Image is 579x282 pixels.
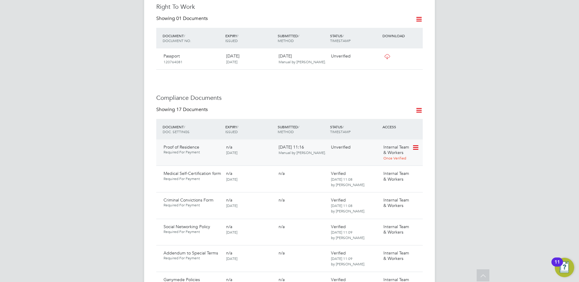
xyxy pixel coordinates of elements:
[279,150,326,155] span: Manual by [PERSON_NAME].
[225,38,238,43] span: ISSUED
[226,224,232,229] span: n/a
[164,229,221,234] span: Required For Payment
[383,224,409,235] span: Internal Team & Workers
[554,262,560,270] div: 11
[329,121,381,137] div: STATUS
[383,250,409,261] span: Internal Team & Workers
[342,33,344,38] span: /
[331,250,346,256] span: Verified
[383,156,406,160] span: Once Verified
[279,197,285,203] span: n/a
[329,30,381,46] div: STATUS
[226,177,237,182] span: [DATE]
[279,144,326,155] span: [DATE] 11:16
[331,203,365,213] span: [DATE] 11:08 by [PERSON_NAME].
[164,176,221,181] span: Required For Payment
[278,129,294,134] span: METHOD
[176,15,208,21] span: 01 Documents
[226,230,237,234] span: [DATE]
[156,3,423,11] h3: Right To Work
[331,230,365,240] span: [DATE] 11:09 by [PERSON_NAME].
[279,250,285,256] span: n/a
[226,203,237,208] span: [DATE]
[279,171,285,176] span: n/a
[381,30,423,41] div: DOWNLOAD
[164,197,213,203] span: Criminal Convictions Form
[164,59,183,64] span: 120764081
[298,33,299,38] span: /
[226,150,237,155] span: [DATE]
[184,124,185,129] span: /
[156,15,209,22] div: Showing
[163,38,191,43] span: DOCUMENT NO.
[383,144,409,155] span: Internal Team & Workers
[226,197,232,203] span: n/a
[237,124,238,129] span: /
[278,38,294,43] span: METHOD
[331,177,365,187] span: [DATE] 11:08 by [PERSON_NAME].
[161,121,224,137] div: DOCUMENT
[161,30,224,46] div: DOCUMENT
[164,224,210,229] span: Social Networking Policy
[161,51,224,67] div: Passport
[226,250,232,256] span: n/a
[279,224,285,229] span: n/a
[331,171,346,176] span: Verified
[163,129,190,134] span: DOC. SETTINGS
[164,250,218,256] span: Addendum to Special Terms
[226,144,232,150] span: n/a
[164,256,221,261] span: Required For Payment
[224,51,276,67] div: [DATE]
[331,197,346,203] span: Verified
[156,107,209,113] div: Showing
[184,33,185,38] span: /
[226,171,232,176] span: n/a
[225,129,238,134] span: ISSUED
[381,121,423,132] div: ACCESS
[237,33,238,38] span: /
[330,38,351,43] span: TIMESTAMP
[331,53,351,59] span: Unverified
[555,258,574,277] button: Open Resource Center, 11 new notifications
[156,94,423,102] h3: Compliance Documents
[276,121,329,137] div: SUBMITTED
[224,121,276,137] div: EXPIRY
[331,144,351,150] span: Unverified
[164,150,221,155] span: Required For Payment
[383,197,409,208] span: Internal Team & Workers
[342,124,344,129] span: /
[226,256,237,261] span: [DATE]
[383,171,409,182] span: Internal Team & Workers
[224,30,276,46] div: EXPIRY
[164,144,199,150] span: Proof of Residence
[279,59,326,64] span: Manual by [PERSON_NAME].
[331,224,346,229] span: Verified
[164,171,221,176] span: Medical Self-Certification form
[298,124,299,129] span: /
[226,59,237,64] span: [DATE]
[331,256,365,266] span: [DATE] 11:09 by [PERSON_NAME].
[176,107,208,113] span: 17 Documents
[276,51,329,67] div: [DATE]
[276,30,329,46] div: SUBMITTED
[330,129,351,134] span: TIMESTAMP
[164,203,221,208] span: Required For Payment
